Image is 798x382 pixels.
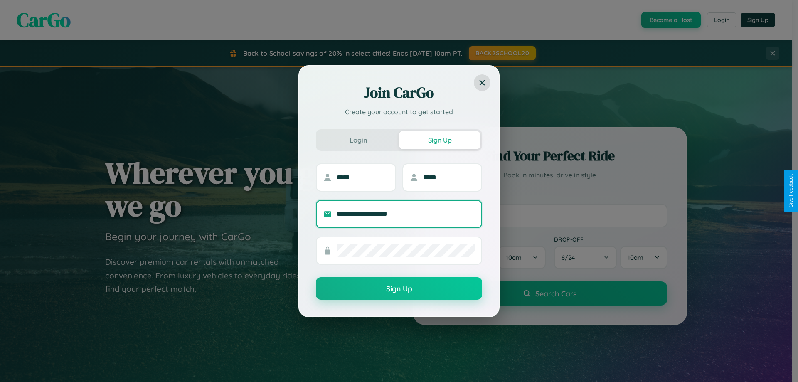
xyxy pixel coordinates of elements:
button: Sign Up [316,277,482,300]
div: Give Feedback [788,174,794,208]
h2: Join CarGo [316,83,482,103]
button: Login [318,131,399,149]
p: Create your account to get started [316,107,482,117]
button: Sign Up [399,131,480,149]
